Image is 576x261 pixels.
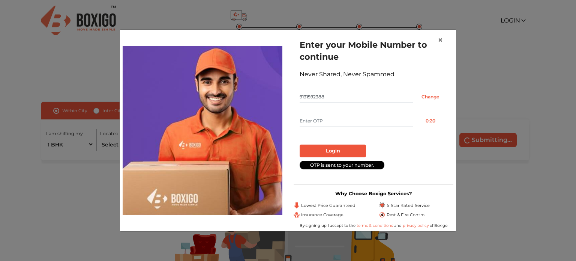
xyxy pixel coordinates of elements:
a: terms & conditions [357,223,394,228]
h1: Enter your Mobile Number to continue [300,39,447,63]
span: Insurance Coverage [301,212,343,218]
div: By signing up I accept to the and of Boxigo [294,223,453,228]
h3: Why Choose Boxigo Services? [294,191,453,196]
input: Change [413,91,447,103]
button: Login [300,145,366,157]
div: OTP is sent to your number. [300,161,384,169]
span: Pest & Fire Control [387,212,426,218]
input: Enter OTP [300,115,413,127]
img: relocation-img [123,46,282,214]
span: 5 Star Rated Service [387,202,430,209]
button: 0:20 [413,115,447,127]
span: Lowest Price Guaranteed [301,202,355,209]
input: Mobile No [300,91,413,103]
a: privacy policy [402,223,430,228]
div: Never Shared, Never Spammed [300,70,447,79]
button: Close [432,30,449,51]
span: × [438,35,443,45]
